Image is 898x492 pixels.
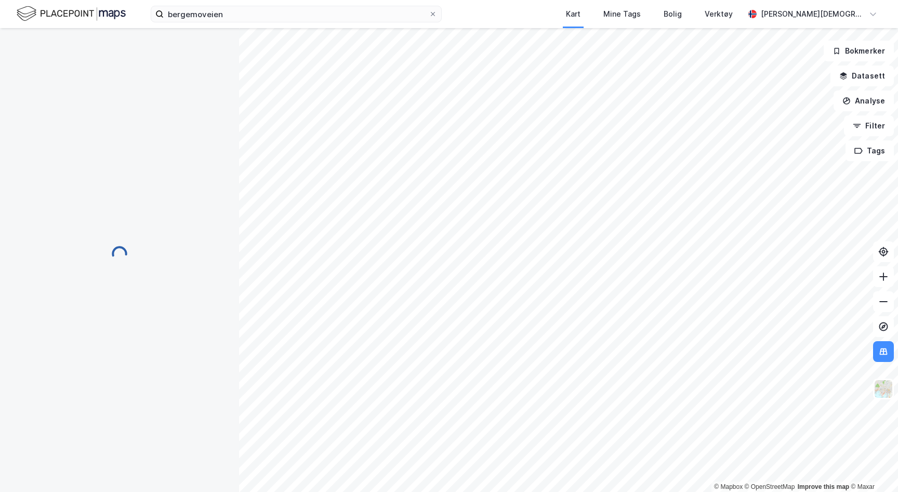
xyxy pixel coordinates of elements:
a: Mapbox [714,483,743,490]
img: logo.f888ab2527a4732fd821a326f86c7f29.svg [17,5,126,23]
button: Filter [844,115,894,136]
input: Søk på adresse, matrikkel, gårdeiere, leietakere eller personer [164,6,429,22]
div: Mine Tags [603,8,641,20]
button: Datasett [830,66,894,86]
div: [PERSON_NAME][DEMOGRAPHIC_DATA] [761,8,865,20]
a: OpenStreetMap [745,483,795,490]
div: Bolig [664,8,682,20]
a: Improve this map [798,483,849,490]
button: Tags [846,140,894,161]
iframe: Chat Widget [846,442,898,492]
button: Bokmerker [824,41,894,61]
img: spinner.a6d8c91a73a9ac5275cf975e30b51cfb.svg [111,245,128,262]
button: Analyse [834,90,894,111]
div: Kontrollprogram for chat [846,442,898,492]
div: Verktøy [705,8,733,20]
img: Z [874,379,893,399]
div: Kart [566,8,580,20]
